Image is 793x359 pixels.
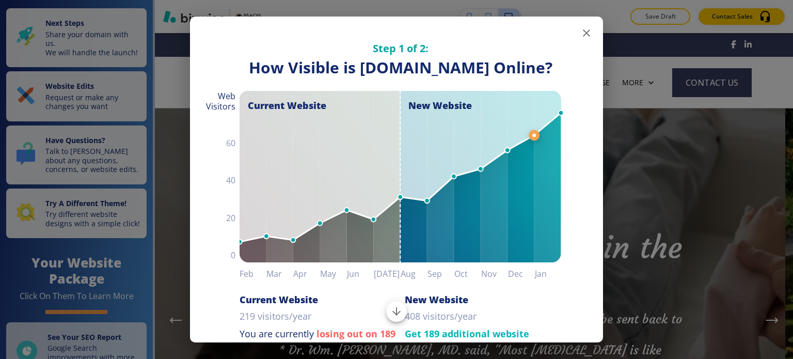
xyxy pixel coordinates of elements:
[481,267,508,281] h6: Nov
[240,310,311,323] p: 219 visitors/year
[454,267,481,281] h6: Oct
[320,267,347,281] h6: May
[405,293,468,306] h6: New Website
[401,267,427,281] h6: Aug
[508,267,535,281] h6: Dec
[427,267,454,281] h6: Sep
[240,293,318,306] h6: Current Website
[240,327,395,353] strong: losing out on 189 website visitors
[405,310,477,323] p: 408 visitors/year
[386,301,407,322] button: Scroll to bottom
[535,267,562,281] h6: Jan
[347,267,374,281] h6: Jun
[266,267,293,281] h6: Mar
[240,267,266,281] h6: Feb
[293,267,320,281] h6: Apr
[374,267,401,281] h6: [DATE]
[405,327,529,353] strong: Get 189 additional website visitors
